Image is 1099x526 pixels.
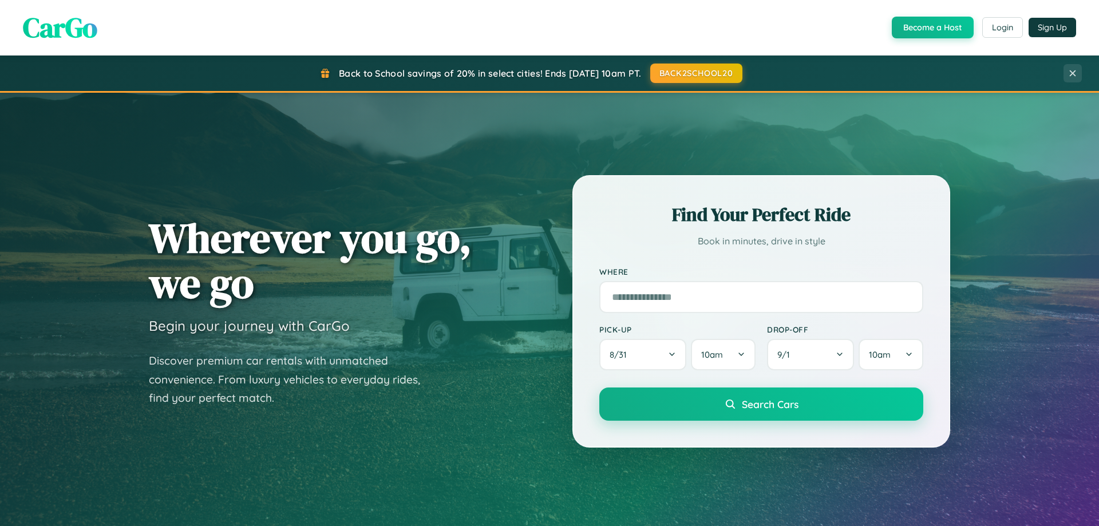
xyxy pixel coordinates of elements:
span: Back to School savings of 20% in select cities! Ends [DATE] 10am PT. [339,68,641,79]
button: BACK2SCHOOL20 [650,64,742,83]
button: Search Cars [599,387,923,421]
span: 10am [701,349,723,360]
button: Login [982,17,1023,38]
p: Discover premium car rentals with unmatched convenience. From luxury vehicles to everyday rides, ... [149,351,435,408]
span: CarGo [23,9,97,46]
span: 10am [869,349,891,360]
button: 10am [859,339,923,370]
label: Where [599,267,923,276]
p: Book in minutes, drive in style [599,233,923,250]
button: Become a Host [892,17,974,38]
span: 9 / 1 [777,349,796,360]
span: 8 / 31 [610,349,632,360]
button: 8/31 [599,339,686,370]
button: Sign Up [1029,18,1076,37]
span: Search Cars [742,398,798,410]
button: 9/1 [767,339,854,370]
label: Pick-up [599,325,756,334]
h1: Wherever you go, we go [149,215,472,306]
h3: Begin your journey with CarGo [149,317,350,334]
label: Drop-off [767,325,923,334]
button: 10am [691,339,756,370]
h2: Find Your Perfect Ride [599,202,923,227]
